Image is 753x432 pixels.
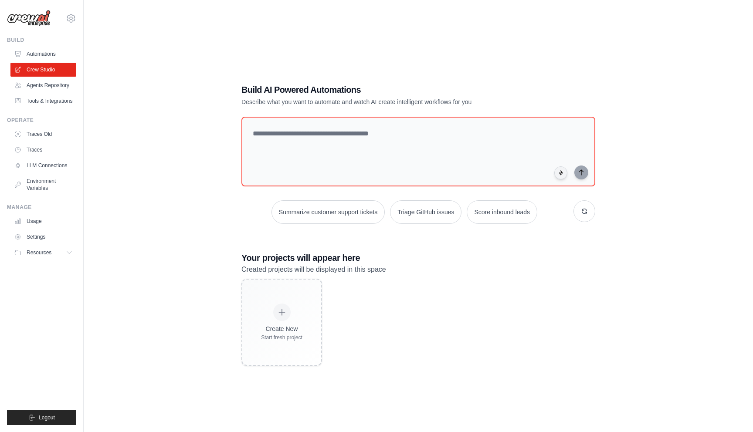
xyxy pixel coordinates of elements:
button: Get new suggestions [573,200,595,222]
span: Logout [39,414,55,421]
div: Manage [7,204,76,211]
a: Traces [10,143,76,157]
div: Operate [7,117,76,124]
button: Summarize customer support tickets [271,200,385,224]
div: Create New [261,324,302,333]
button: Triage GitHub issues [390,200,461,224]
a: LLM Connections [10,159,76,172]
a: Agents Repository [10,78,76,92]
a: Tools & Integrations [10,94,76,108]
button: Logout [7,410,76,425]
button: Resources [10,246,76,260]
h3: Your projects will appear here [241,252,595,264]
button: Score inbound leads [467,200,537,224]
a: Automations [10,47,76,61]
p: Describe what you want to automate and watch AI create intelligent workflows for you [241,98,534,106]
span: Resources [27,249,51,256]
img: Logo [7,10,51,27]
div: Start fresh project [261,334,302,341]
h1: Build AI Powered Automations [241,84,534,96]
a: Crew Studio [10,63,76,77]
p: Created projects will be displayed in this space [241,264,595,275]
a: Settings [10,230,76,244]
div: Build [7,37,76,44]
a: Environment Variables [10,174,76,195]
a: Traces Old [10,127,76,141]
button: Click to speak your automation idea [554,166,567,179]
a: Usage [10,214,76,228]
